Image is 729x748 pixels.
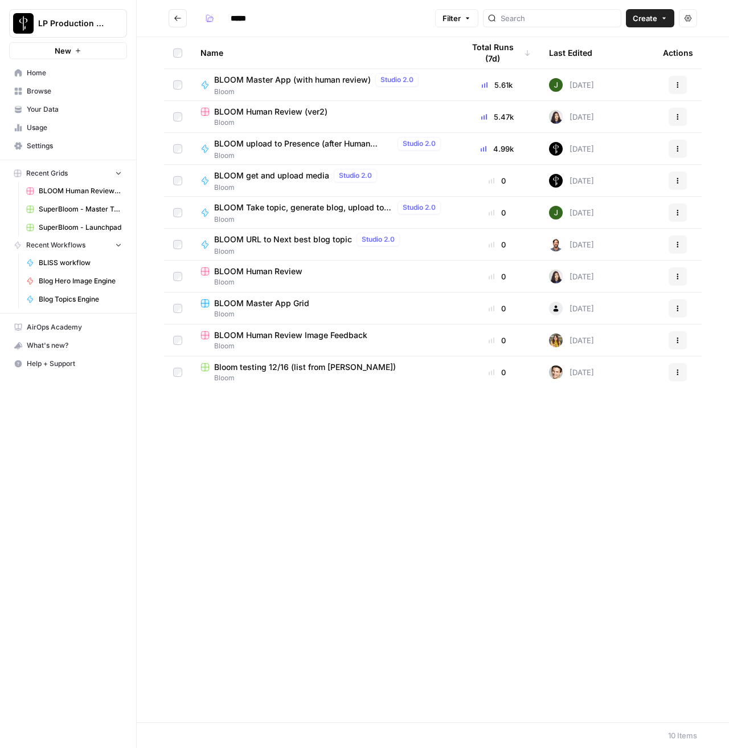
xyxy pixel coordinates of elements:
[464,79,531,91] div: 5.61k
[464,143,531,155] div: 4.99k
[501,13,616,24] input: Search
[200,330,445,351] a: BLOOM Human Review Image FeedbackBloom
[214,298,309,309] span: BLOOM Master App Grid
[668,730,697,741] div: 10 Items
[9,100,127,119] a: Your Data
[200,341,445,351] span: Bloom
[200,361,445,383] a: Bloom testing 12/16 (list from [PERSON_NAME])Bloom
[214,74,371,86] span: BLOOM Master App (with human review)
[200,137,445,161] a: BLOOM upload to Presence (after Human Review)Studio 2.0Bloom
[200,106,445,128] a: BLOOM Human Review (ver2)Bloom
[21,272,127,290] a: Blog Hero Image Engine
[200,169,445,193] a: BLOOM get and upload mediaStudio 2.0Bloom
[214,361,396,373] span: Bloom testing 12/16 (list from [PERSON_NAME])
[549,270,563,283] img: igx41einpi7acp9wwfqpquzmun49
[443,13,461,24] span: Filter
[9,64,127,82] a: Home
[55,45,71,56] span: New
[9,119,127,137] a: Usage
[214,234,352,245] span: BLOOM URL to Next best blog topic
[200,37,445,68] div: Name
[200,201,445,225] a: BLOOM Take topic, generate blog, upload to grid (with Human Review)Studio 2.0Bloom
[10,337,126,354] div: What's new?
[549,365,563,379] img: j7temtklz6amjwtjn5shyeuwpeb0
[464,271,531,282] div: 0
[464,239,531,250] div: 0
[549,334,563,347] img: jujf9ugd1y9aii76pf9yarlb26xy
[27,86,122,96] span: Browse
[549,174,594,188] div: [DATE]
[549,110,594,124] div: [DATE]
[39,186,122,196] span: BLOOM Human Review (ver2)
[200,117,445,128] span: Bloom
[403,139,436,149] span: Studio 2.0
[39,258,122,268] span: BLISS workflow
[549,238,594,251] div: [DATE]
[214,106,327,117] span: BLOOM Human Review (ver2)
[27,123,122,133] span: Usage
[200,309,445,319] span: Bloom
[214,266,302,277] span: BLOOM Human Review
[464,367,531,378] div: 0
[39,294,122,304] span: Blog Topics Engine
[549,334,594,347] div: [DATE]
[39,222,122,233] span: SuperBloom - Launchpad
[214,138,393,149] span: BLOOM upload to Presence (after Human Review)
[9,9,127,38] button: Workspace: LP Production Workloads
[9,237,127,254] button: Recent Workflows
[13,13,34,34] img: LP Production Workloads Logo
[663,37,693,68] div: Actions
[214,151,445,161] span: Bloom
[200,73,445,97] a: BLOOM Master App (with human review)Studio 2.0Bloom
[549,302,594,315] div: [DATE]
[549,110,563,124] img: igx41einpi7acp9wwfqpquzmun49
[38,18,107,29] span: LP Production Workloads
[27,141,122,151] span: Settings
[549,206,594,219] div: [DATE]
[549,78,563,92] img: olqs3go1b4m73rizhvw5914cwa42
[39,276,122,286] span: Blog Hero Image Engine
[464,335,531,346] div: 0
[214,170,329,181] span: BLOOM get and upload media
[21,182,127,200] a: BLOOM Human Review (ver2)
[362,234,395,245] span: Studio 2.0
[200,266,445,287] a: BLOOM Human ReviewBloom
[214,214,445,225] span: Bloom
[21,218,127,237] a: SuperBloom - Launchpad
[9,336,127,355] button: What's new?
[214,182,382,193] span: Bloom
[21,200,127,218] a: SuperBloom - Master Topic List
[549,78,594,92] div: [DATE]
[21,254,127,272] a: BLISS workflow
[214,330,367,341] span: BLOOM Human Review Image Feedback
[549,37,592,68] div: Last Edited
[169,9,187,27] button: Go back
[403,202,436,213] span: Studio 2.0
[26,240,85,250] span: Recent Workflows
[339,170,372,181] span: Studio 2.0
[9,318,127,336] a: AirOps Academy
[9,42,127,59] button: New
[549,142,594,156] div: [DATE]
[9,82,127,100] a: Browse
[549,270,594,283] div: [DATE]
[200,277,445,287] span: Bloom
[9,165,127,182] button: Recent Grids
[9,137,127,155] a: Settings
[27,68,122,78] span: Home
[214,202,393,213] span: BLOOM Take topic, generate blog, upload to grid (with Human Review)
[21,290,127,308] a: Blog Topics Engine
[549,238,563,251] img: fdbthlkohqvq3b2ybzi3drh0kqcb
[200,298,445,319] a: BLOOM Master App GridBloom
[464,37,531,68] div: Total Runs (7d)
[633,13,657,24] span: Create
[27,104,122,115] span: Your Data
[464,303,531,314] div: 0
[549,174,563,188] img: s490wiz4j6jcuzx6yvvs5e0w4nek
[26,168,68,178] span: Recent Grids
[435,9,478,27] button: Filter
[9,355,127,373] button: Help + Support
[27,322,122,332] span: AirOps Academy
[27,359,122,369] span: Help + Support
[464,111,531,123] div: 5.47k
